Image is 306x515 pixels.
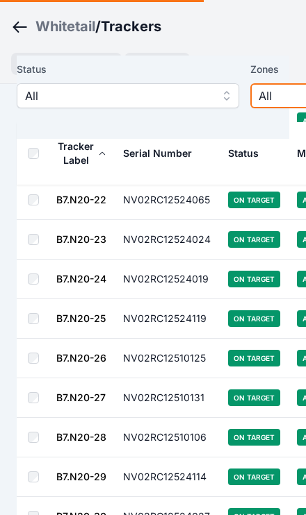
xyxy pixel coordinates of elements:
span: / [95,17,101,36]
button: Tracker Label [56,130,106,177]
h3: Trackers [101,17,161,36]
a: B7.N20-23 [56,233,106,245]
label: Status [17,61,239,78]
td: NV02RC12524114 [115,457,220,497]
td: NV02RC12524065 [115,180,220,220]
td: NV02RC12524019 [115,260,220,299]
button: Serial Number [123,137,203,170]
span: On Target [228,429,280,446]
span: On Target [228,231,280,248]
span: On Target [228,192,280,208]
span: On Target [228,271,280,287]
button: Status [228,137,270,170]
td: NV02RC12524024 [115,220,220,260]
span: On Target [228,350,280,366]
a: B7.N20-27 [56,391,106,403]
a: B7.N20-28 [56,431,106,443]
span: All [25,87,211,104]
span: On Target [228,468,280,485]
div: Status [228,146,259,160]
span: On Target [228,389,280,406]
td: NV02RC12524119 [115,299,220,339]
a: B7.N20-29 [56,471,106,482]
nav: Breadcrumb [11,8,295,44]
td: NV02RC12510125 [115,339,220,378]
a: B7.N20-25 [56,312,106,324]
a: B7.N20-22 [56,194,106,205]
div: Serial Number [123,146,192,160]
td: NV02RC12510106 [115,418,220,457]
a: Whitetail [35,17,95,36]
td: NV02RC12510131 [115,378,220,418]
button: All [17,83,239,108]
a: B7.N20-24 [56,273,106,285]
a: B7.N20-26 [56,352,106,364]
span: On Target [228,310,280,327]
div: Tracker Label [56,140,95,167]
